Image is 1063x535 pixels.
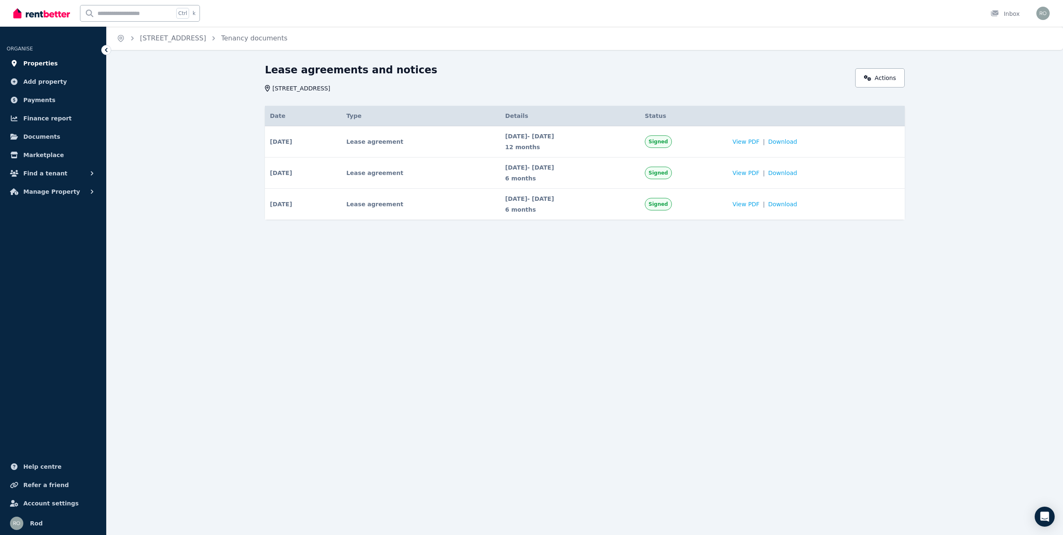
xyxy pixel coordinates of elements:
span: View PDF [732,200,759,208]
th: Type [341,106,500,126]
span: Add property [23,77,67,87]
a: Refer a friend [7,477,100,493]
span: Ctrl [176,8,189,19]
span: Rod [30,518,42,528]
span: Find a tenant [23,168,67,178]
img: Rod [10,517,23,530]
a: [STREET_ADDRESS] [140,34,206,42]
a: Finance report [7,110,100,127]
span: | [763,137,765,146]
span: | [763,169,765,177]
span: Download [768,169,797,177]
th: Date [265,106,341,126]
span: View PDF [732,169,759,177]
img: RentBetter [13,7,70,20]
span: Finance report [23,113,72,123]
span: [STREET_ADDRESS] [272,84,330,92]
span: [DATE] [270,169,292,177]
div: Open Intercom Messenger [1035,507,1055,527]
a: Tenancy documents [221,34,287,42]
span: Account settings [23,498,79,508]
span: Download [768,137,797,146]
a: Help centre [7,458,100,475]
td: Lease agreement [341,157,500,189]
span: Signed [649,201,668,207]
span: Manage Property [23,187,80,197]
span: Marketplace [23,150,64,160]
div: Inbox [991,10,1020,18]
span: 12 months [505,143,635,151]
th: Status [640,106,727,126]
span: Refer a friend [23,480,69,490]
h1: Lease agreements and notices [265,63,437,77]
span: ORGANISE [7,46,33,52]
span: 6 months [505,205,635,214]
span: [DATE] - [DATE] [505,132,635,140]
span: [DATE] - [DATE] [505,195,635,203]
a: Documents [7,128,100,145]
span: 6 months [505,174,635,182]
td: Lease agreement [341,126,500,157]
span: [DATE] [270,200,292,208]
span: | [763,200,765,208]
span: Download [768,200,797,208]
span: Payments [23,95,55,105]
td: Lease agreement [341,189,500,220]
span: Properties [23,58,58,68]
a: Actions [855,68,905,87]
a: Payments [7,92,100,108]
nav: Breadcrumb [107,27,297,50]
span: k [192,10,195,17]
img: Rod [1036,7,1050,20]
th: Details [500,106,640,126]
button: Manage Property [7,183,100,200]
a: Add property [7,73,100,90]
a: Properties [7,55,100,72]
button: Find a tenant [7,165,100,182]
a: Account settings [7,495,100,512]
span: Signed [649,170,668,176]
span: Documents [23,132,60,142]
span: [DATE] - [DATE] [505,163,635,172]
span: View PDF [732,137,759,146]
span: Help centre [23,462,62,472]
a: Marketplace [7,147,100,163]
span: [DATE] [270,137,292,146]
span: Signed [649,138,668,145]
